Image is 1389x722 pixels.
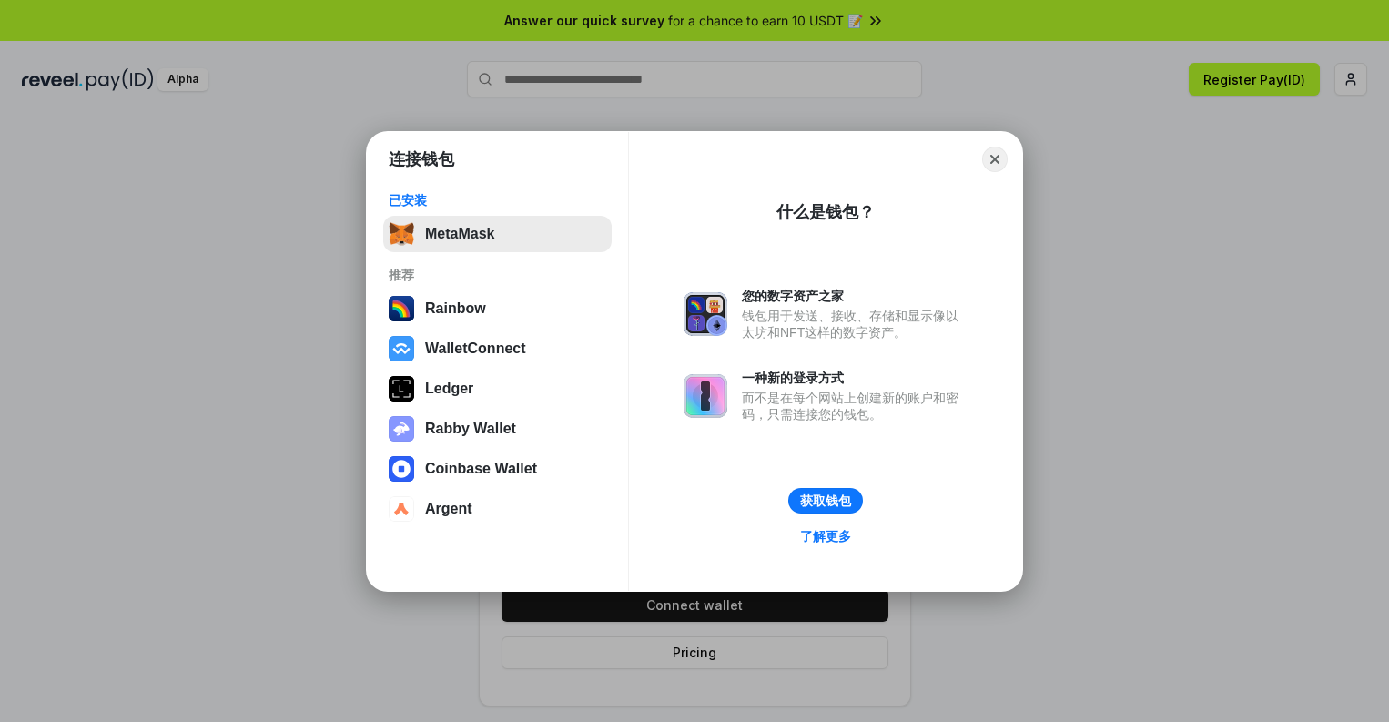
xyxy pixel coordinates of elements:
button: Close [982,147,1008,172]
img: svg+xml,%3Csvg%20xmlns%3D%22http%3A%2F%2Fwww.w3.org%2F2000%2Fsvg%22%20fill%3D%22none%22%20viewBox... [684,374,727,418]
div: 获取钱包 [800,493,851,509]
img: svg+xml,%3Csvg%20width%3D%2228%22%20height%3D%2228%22%20viewBox%3D%220%200%2028%2028%22%20fill%3D... [389,336,414,361]
div: Argent [425,501,472,517]
div: Coinbase Wallet [425,461,537,477]
a: 了解更多 [789,524,862,548]
img: svg+xml,%3Csvg%20xmlns%3D%22http%3A%2F%2Fwww.w3.org%2F2000%2Fsvg%22%20fill%3D%22none%22%20viewBox... [684,292,727,336]
div: Ledger [425,381,473,397]
button: Argent [383,491,612,527]
img: svg+xml,%3Csvg%20xmlns%3D%22http%3A%2F%2Fwww.w3.org%2F2000%2Fsvg%22%20fill%3D%22none%22%20viewBox... [389,416,414,442]
button: Ledger [383,371,612,407]
div: WalletConnect [425,341,526,357]
div: 一种新的登录方式 [742,370,968,386]
div: 钱包用于发送、接收、存储和显示像以太坊和NFT这样的数字资产。 [742,308,968,341]
div: Rainbow [425,300,486,317]
div: 已安装 [389,192,606,208]
h1: 连接钱包 [389,148,454,170]
img: svg+xml,%3Csvg%20width%3D%2228%22%20height%3D%2228%22%20viewBox%3D%220%200%2028%2028%22%20fill%3D... [389,456,414,482]
button: Rabby Wallet [383,411,612,447]
div: 什么是钱包？ [776,201,875,223]
div: Rabby Wallet [425,421,516,437]
img: svg+xml,%3Csvg%20width%3D%22120%22%20height%3D%22120%22%20viewBox%3D%220%200%20120%20120%22%20fil... [389,296,414,321]
div: MetaMask [425,226,494,242]
div: 推荐 [389,267,606,283]
img: svg+xml,%3Csvg%20width%3D%2228%22%20height%3D%2228%22%20viewBox%3D%220%200%2028%2028%22%20fill%3D... [389,496,414,522]
img: svg+xml,%3Csvg%20xmlns%3D%22http%3A%2F%2Fwww.w3.org%2F2000%2Fsvg%22%20width%3D%2228%22%20height%3... [389,376,414,402]
div: 您的数字资产之家 [742,288,968,304]
img: svg+xml,%3Csvg%20fill%3D%22none%22%20height%3D%2233%22%20viewBox%3D%220%200%2035%2033%22%20width%... [389,221,414,247]
div: 了解更多 [800,528,851,544]
div: 而不是在每个网站上创建新的账户和密码，只需连接您的钱包。 [742,390,968,422]
button: 获取钱包 [788,488,863,514]
button: Rainbow [383,290,612,327]
button: WalletConnect [383,330,612,367]
button: MetaMask [383,216,612,252]
button: Coinbase Wallet [383,451,612,487]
